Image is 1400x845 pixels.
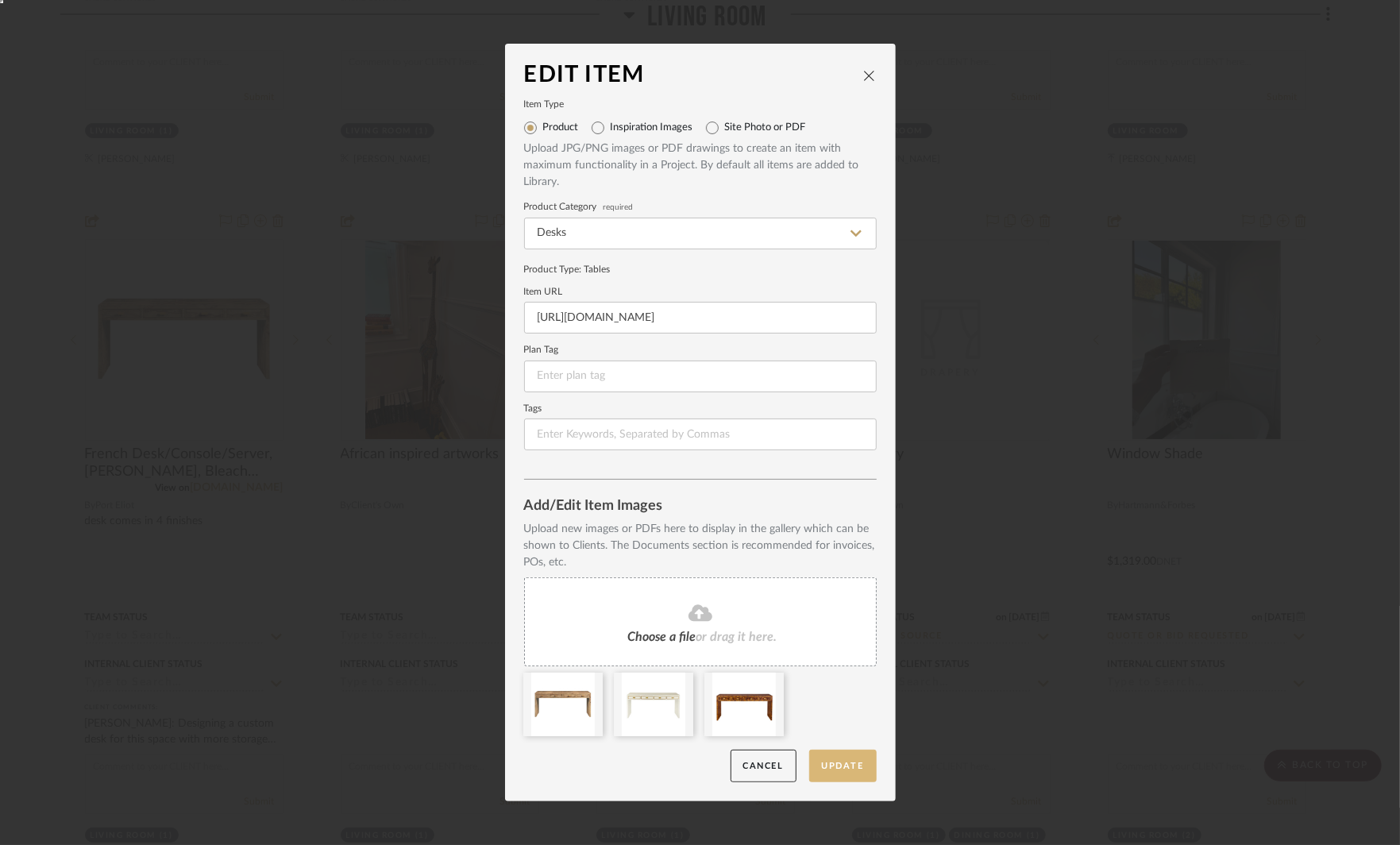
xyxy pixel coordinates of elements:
div: Upload JPG/PNG images or PDF drawings to create an item with maximum functionality in a Project. ... [524,141,877,191]
input: Enter URL [524,302,877,334]
div: Edit Item [524,63,862,88]
label: Tags [524,405,877,413]
label: Item Type [524,101,877,109]
span: Choose a file [628,631,696,643]
span: or drag it here. [696,631,777,643]
button: Update [809,750,877,782]
input: Enter Keywords, Separated by Commas [524,419,877,450]
input: Enter plan tag [524,361,877,392]
button: Cancel [731,750,796,782]
label: Plan Tag [524,346,877,354]
label: Product [543,122,579,134]
mat-radio-group: Select item type [524,115,877,141]
div: Upload new images or PDFs here to display in the gallery which can be shown to Clients. The Docum... [524,521,877,571]
input: Type a category to search and select [524,218,877,249]
label: Product Category [524,203,877,211]
div: Add/Edit Item Images [524,499,877,515]
span: : Tables [580,264,611,274]
button: close [862,68,877,83]
label: Item URL [524,288,877,296]
div: Product Type [524,262,877,276]
label: Site Photo or PDF [725,122,806,134]
label: Inspiration Images [611,122,693,134]
span: required [604,204,634,210]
